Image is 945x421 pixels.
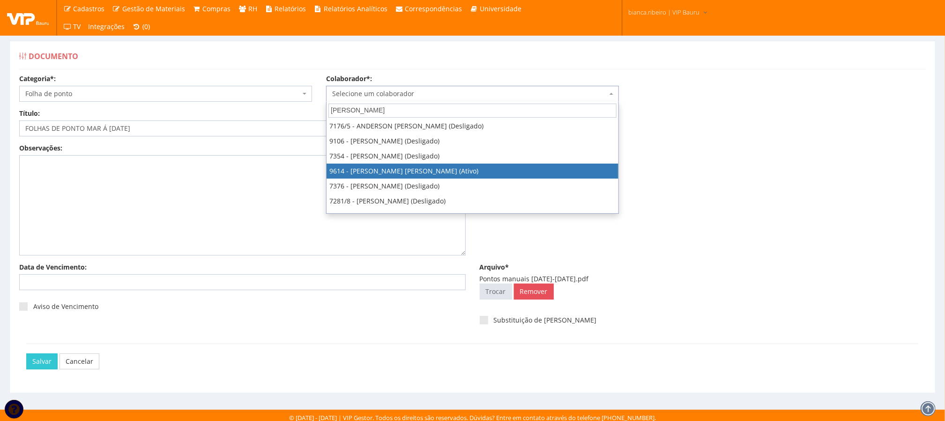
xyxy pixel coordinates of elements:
li: 9448 - [PERSON_NAME] (Desligado) [327,209,618,224]
img: logo [7,11,49,25]
span: Selecione um colaborador [326,86,619,102]
li: 7376 - [PERSON_NAME] (Desligado) [327,179,618,194]
label: Título: [19,109,40,118]
span: RH [248,4,257,13]
span: (0) [142,22,150,31]
li: 9614 - [PERSON_NAME] [PERSON_NAME] (Ativo) [327,164,618,179]
li: 7281/8 - [PERSON_NAME] (Desligado) [327,194,618,209]
span: Correspondências [405,4,462,13]
span: Relatórios [275,4,306,13]
div: Pontos manuais [DATE]-[DATE].pdf [480,274,926,284]
label: Substituição de [PERSON_NAME] [480,316,597,325]
a: (0) [129,18,154,36]
span: Selecione um colaborador [332,89,607,98]
label: Colaborador*: [326,74,372,83]
label: Categoria*: [19,74,56,83]
span: Cadastros [74,4,105,13]
a: Remover [514,284,554,300]
span: Universidade [480,4,521,13]
label: Observações: [19,143,62,153]
li: 7354 - [PERSON_NAME] (Desligado) [327,149,618,164]
label: Aviso de Vencimento [19,302,98,311]
input: Salvar [26,353,58,369]
a: TV [60,18,85,36]
span: bianca.ribeiro | VIP Bauru [628,8,699,17]
span: Gestão de Materiais [122,4,185,13]
a: Cancelar [60,353,99,369]
label: Data de Vencimento: [19,263,87,272]
span: Folha de ponto [25,89,300,98]
li: 7176/5 - ANDERSON [PERSON_NAME] (Desligado) [327,119,618,134]
li: 9106 - [PERSON_NAME] (Desligado) [327,134,618,149]
span: Compras [203,4,231,13]
span: Relatórios Analíticos [324,4,387,13]
span: Documento [29,51,78,61]
a: Integrações [85,18,129,36]
span: Folha de ponto [19,86,312,102]
label: Arquivo* [480,263,509,272]
span: Integrações [89,22,125,31]
span: TV [74,22,81,31]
